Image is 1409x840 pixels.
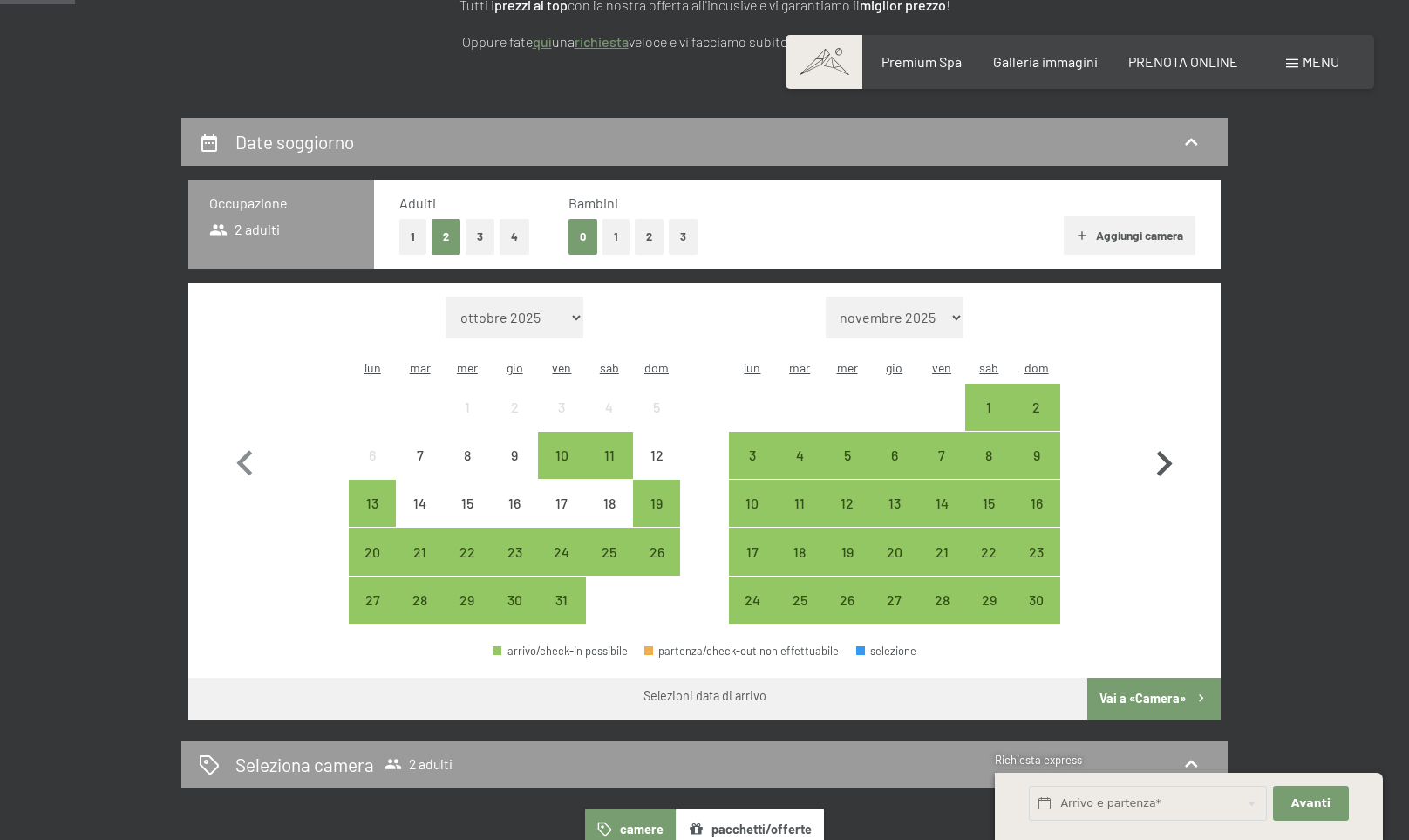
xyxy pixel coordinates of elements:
[965,432,1012,479] div: Sat Nov 08 2025
[444,384,491,431] div: arrivo/check-in non effettuabile
[493,448,536,492] div: 9
[600,360,619,375] abbr: sabato
[729,432,776,479] div: arrivo/check-in possibile
[446,545,489,589] div: 22
[823,528,870,575] div: Wed Nov 19 2025
[588,448,631,492] div: 11
[1015,593,1058,637] div: 30
[995,753,1082,767] span: Richiesta express
[918,480,965,527] div: Fri Nov 14 2025
[396,528,443,575] div: Tue Oct 21 2025
[1303,53,1339,70] span: Menu
[920,448,963,492] div: 7
[871,577,918,624] div: arrivo/check-in possibile
[351,448,394,492] div: 6
[965,480,1012,527] div: arrivo/check-in possibile
[466,219,494,255] button: 3
[731,545,774,589] div: 17
[776,577,823,624] div: arrivo/check-in possibile
[837,360,858,375] abbr: mercoledì
[349,480,396,527] div: arrivo/check-in possibile
[1013,577,1060,624] div: Sun Nov 30 2025
[396,432,443,479] div: Tue Oct 07 2025
[1015,400,1058,444] div: 2
[1139,297,1189,625] button: Mese successivo
[965,384,1012,431] div: arrivo/check-in possibile
[568,195,618,211] span: Bambini
[396,480,443,527] div: Tue Oct 14 2025
[602,219,630,255] button: 1
[209,194,353,213] h3: Occupazione
[633,384,680,431] div: arrivo/check-in non effettuabile
[967,545,1011,589] div: 22
[491,432,538,479] div: Thu Oct 09 2025
[965,528,1012,575] div: arrivo/check-in possibile
[1013,384,1060,431] div: arrivo/check-in possibile
[635,219,664,255] button: 2
[871,528,918,575] div: Thu Nov 20 2025
[349,577,396,624] div: Mon Oct 27 2025
[446,448,489,492] div: 8
[538,528,585,575] div: Fri Oct 24 2025
[871,432,918,479] div: arrivo/check-in possibile
[1128,53,1238,70] a: PRENOTA ONLINE
[731,448,774,492] div: 3
[396,480,443,527] div: arrivo/check-in non effettuabile
[823,480,870,527] div: Wed Nov 12 2025
[533,33,552,50] a: quì
[965,384,1012,431] div: Sat Nov 01 2025
[871,480,918,527] div: arrivo/check-in possibile
[351,545,394,589] div: 20
[965,432,1012,479] div: arrivo/check-in possibile
[444,528,491,575] div: Wed Oct 22 2025
[444,577,491,624] div: arrivo/check-in possibile
[776,528,823,575] div: Tue Nov 18 2025
[965,480,1012,527] div: Sat Nov 15 2025
[444,528,491,575] div: arrivo/check-in possibile
[209,220,280,239] span: 2 adulti
[776,528,823,575] div: arrivo/check-in possibile
[1013,577,1060,624] div: arrivo/check-in possibile
[399,219,426,255] button: 1
[349,528,396,575] div: Mon Oct 20 2025
[967,496,1011,540] div: 15
[588,545,631,589] div: 25
[871,577,918,624] div: Thu Nov 27 2025
[731,593,774,637] div: 24
[444,432,491,479] div: arrivo/check-in non effettuabile
[729,528,776,575] div: arrivo/check-in possibile
[540,448,583,492] div: 10
[491,384,538,431] div: arrivo/check-in non effettuabile
[446,496,489,540] div: 15
[493,593,536,637] div: 30
[1013,528,1060,575] div: arrivo/check-in possibile
[444,384,491,431] div: Wed Oct 01 2025
[540,593,583,637] div: 31
[825,448,868,492] div: 5
[993,53,1098,70] a: Galleria immagini
[507,360,523,375] abbr: giovedì
[644,645,840,657] div: partenza/check-out non effettuabile
[776,432,823,479] div: Tue Nov 04 2025
[932,360,951,375] abbr: venerdì
[1015,448,1058,492] div: 9
[586,528,633,575] div: Sat Oct 25 2025
[396,432,443,479] div: arrivo/check-in non effettuabile
[633,528,680,575] div: arrivo/check-in possibile
[500,219,529,255] button: 4
[351,593,394,637] div: 27
[729,528,776,575] div: Mon Nov 17 2025
[538,384,585,431] div: Fri Oct 03 2025
[220,297,270,625] button: Mese precedente
[918,528,965,575] div: arrivo/check-in possibile
[1024,360,1049,375] abbr: domenica
[918,528,965,575] div: Fri Nov 21 2025
[729,480,776,527] div: arrivo/check-in possibile
[918,432,965,479] div: arrivo/check-in possibile
[881,53,962,70] span: Premium Spa
[269,31,1140,53] p: Oppure fate una veloce e vi facciamo subito la offerta piacevole. Grazie
[444,577,491,624] div: Wed Oct 29 2025
[823,432,870,479] div: arrivo/check-in possibile
[396,577,443,624] div: Tue Oct 28 2025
